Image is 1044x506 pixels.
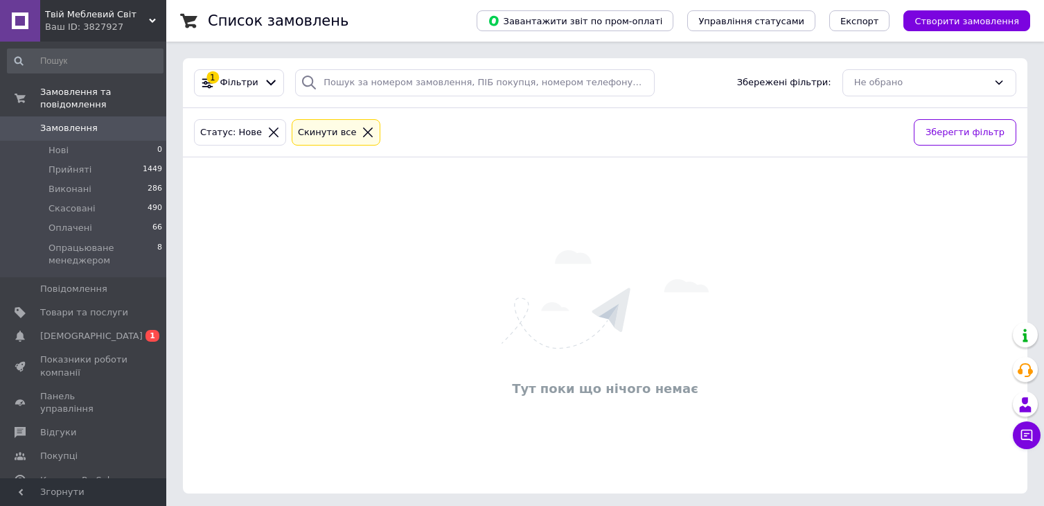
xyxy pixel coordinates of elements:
[45,21,166,33] div: Ваш ID: 3827927
[40,354,128,378] span: Показники роботи компанії
[40,122,98,134] span: Замовлення
[7,49,163,73] input: Пошук
[890,15,1030,26] a: Створити замовлення
[48,183,91,195] span: Виконані
[152,222,162,234] span: 66
[157,144,162,157] span: 0
[687,10,815,31] button: Управління статусами
[829,10,890,31] button: Експорт
[148,202,162,215] span: 490
[40,86,166,111] span: Замовлення та повідомлення
[477,10,673,31] button: Завантажити звіт по пром-оплаті
[48,222,92,234] span: Оплачені
[1013,421,1041,449] button: Чат з покупцем
[143,164,162,176] span: 1449
[40,330,143,342] span: [DEMOGRAPHIC_DATA]
[220,76,258,89] span: Фільтри
[840,16,879,26] span: Експорт
[48,202,96,215] span: Скасовані
[488,15,662,27] span: Завантажити звіт по пром-оплаті
[40,450,78,462] span: Покупці
[926,125,1005,140] span: Зберегти фільтр
[914,16,1019,26] span: Створити замовлення
[157,242,162,267] span: 8
[40,390,128,415] span: Панель управління
[197,125,265,140] div: Статус: Нове
[295,125,360,140] div: Cкинути все
[48,164,91,176] span: Прийняті
[40,306,128,319] span: Товари та послуги
[206,71,219,84] div: 1
[40,426,76,439] span: Відгуки
[854,76,988,90] div: Не обрано
[295,69,655,96] input: Пошук за номером замовлення, ПІБ покупця, номером телефону, Email, номером накладної
[903,10,1030,31] button: Створити замовлення
[48,144,69,157] span: Нові
[48,242,157,267] span: Опрацьюване менеджером
[45,8,149,21] span: Твій Меблевий Світ
[698,16,804,26] span: Управління статусами
[148,183,162,195] span: 286
[914,119,1016,146] button: Зберегти фільтр
[208,12,348,29] h1: Список замовлень
[40,474,115,487] span: Каталог ProSale
[40,283,107,295] span: Повідомлення
[190,380,1020,397] div: Тут поки що нічого немає
[737,76,831,89] span: Збережені фільтри:
[145,330,159,342] span: 1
